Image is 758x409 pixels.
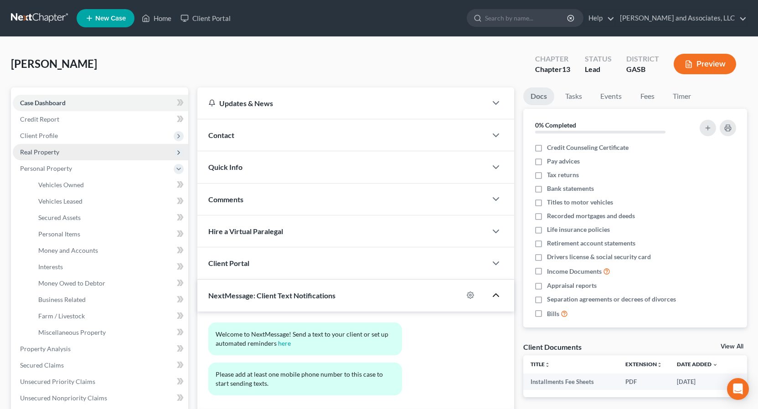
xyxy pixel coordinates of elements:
a: Farm / Livestock [31,308,188,324]
span: Miscellaneous Property [38,328,106,336]
a: Vehicles Owned [31,177,188,193]
span: 13 [562,65,570,73]
span: Property Analysis [20,345,71,353]
span: Credit Report [20,115,59,123]
span: Personal Property [20,164,72,172]
span: Case Dashboard [20,99,66,107]
span: Secured Claims [20,361,64,369]
div: Client Documents [523,342,582,352]
a: Fees [633,87,662,105]
span: Contact [208,131,234,139]
a: here [278,339,291,347]
span: Money and Accounts [38,246,98,254]
span: Welcome to NextMessage! Send a text to your client or set up automated reminders [216,330,390,347]
a: Vehicles Leased [31,193,188,210]
a: Home [137,10,176,26]
span: Hire a Virtual Paralegal [208,227,283,235]
a: Extensionunfold_more [625,361,662,368]
span: Pay advices [547,157,580,166]
a: Interests [31,259,188,275]
span: Life insurance policies [547,225,610,234]
span: Farm / Livestock [38,312,85,320]
span: Bank statements [547,184,594,193]
span: Bills [547,309,559,318]
a: Events [593,87,629,105]
span: Titles to motor vehicles [547,198,613,207]
span: Client Portal [208,259,249,267]
a: Money Owed to Debtor [31,275,188,291]
span: NextMessage: Client Text Notifications [208,291,335,300]
span: New Case [95,15,126,22]
span: Money Owed to Debtor [38,279,105,287]
td: Installments Fee Sheets [523,373,618,390]
td: [DATE] [670,373,725,390]
span: Tax returns [547,170,579,179]
a: Personal Items [31,226,188,242]
span: Quick Info [208,163,242,171]
a: Secured Claims [13,357,188,373]
a: Client Portal [176,10,235,26]
div: Chapter [535,64,570,75]
span: Personal Items [38,230,80,238]
i: unfold_more [657,362,662,368]
a: Money and Accounts [31,242,188,259]
a: Titleunfold_more [531,361,550,368]
div: Lead [585,64,612,75]
div: Chapter [535,54,570,64]
span: Interests [38,263,63,271]
span: Income Documents [547,267,602,276]
a: Property Analysis [13,341,188,357]
span: Client Profile [20,132,58,139]
span: Unsecured Nonpriority Claims [20,394,107,402]
span: Secured Assets [38,214,81,221]
span: Please add at least one mobile phone number to this case to start sending texts. [216,370,384,387]
span: Vehicles Leased [38,197,83,205]
span: Drivers license & social security card [547,252,651,261]
span: Vehicles Owned [38,181,84,189]
span: Appraisal reports [547,281,597,290]
span: Retirement account statements [547,239,635,248]
a: Miscellaneous Property [31,324,188,341]
td: PDF [618,373,670,390]
span: Real Property [20,148,59,156]
a: Docs [523,87,554,105]
a: Unsecured Nonpriority Claims [13,390,188,406]
div: Updates & News [208,98,476,108]
div: District [626,54,659,64]
a: Tasks [558,87,589,105]
a: [PERSON_NAME] and Associates, LLC [615,10,747,26]
a: Date Added expand_more [677,361,718,368]
div: Open Intercom Messenger [727,378,749,400]
i: expand_more [712,362,718,368]
span: Separation agreements or decrees of divorces [547,295,676,304]
span: Business Related [38,296,86,303]
input: Search by name... [485,10,568,26]
span: Comments [208,195,243,204]
a: Secured Assets [31,210,188,226]
div: GASB [626,64,659,75]
a: Case Dashboard [13,95,188,111]
span: Credit Counseling Certificate [547,143,629,152]
a: Unsecured Priority Claims [13,373,188,390]
strong: 0% Completed [535,121,576,129]
span: Unsecured Priority Claims [20,378,95,385]
span: [PERSON_NAME] [11,57,97,70]
div: Status [585,54,612,64]
span: Recorded mortgages and deeds [547,211,635,220]
a: Credit Report [13,111,188,128]
i: unfold_more [545,362,550,368]
a: View All [721,343,743,350]
a: Help [584,10,614,26]
a: Business Related [31,291,188,308]
button: Preview [674,54,736,74]
a: Timer [665,87,698,105]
